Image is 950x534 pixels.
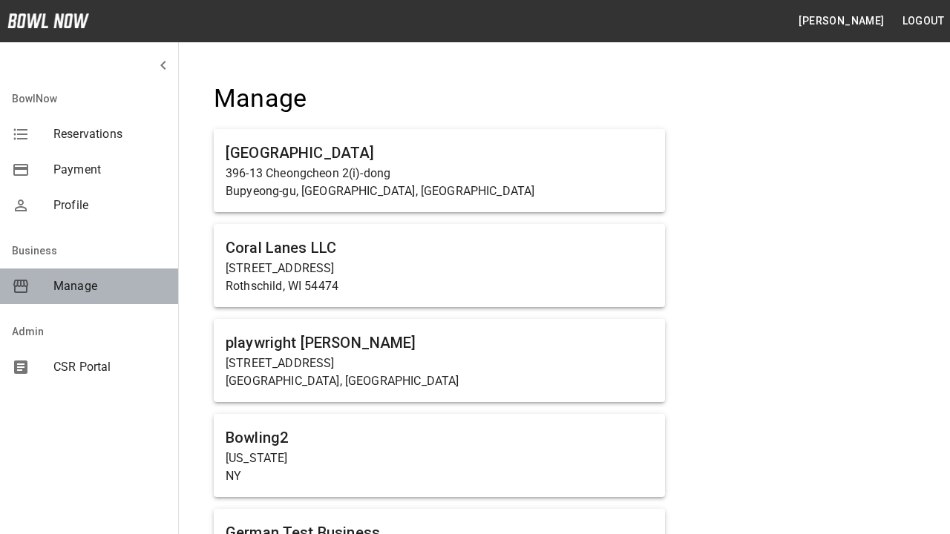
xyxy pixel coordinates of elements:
[53,358,166,376] span: CSR Portal
[214,83,665,114] h4: Manage
[53,197,166,214] span: Profile
[226,355,653,372] p: [STREET_ADDRESS]
[7,13,89,28] img: logo
[226,141,653,165] h6: [GEOGRAPHIC_DATA]
[226,331,653,355] h6: playwright [PERSON_NAME]
[226,372,653,390] p: [GEOGRAPHIC_DATA], [GEOGRAPHIC_DATA]
[53,277,166,295] span: Manage
[793,7,890,35] button: [PERSON_NAME]
[226,467,653,485] p: NY
[226,165,653,182] p: 396-13 Cheongcheon 2(i)-dong
[226,449,653,467] p: [US_STATE]
[53,125,166,143] span: Reservations
[897,7,950,35] button: Logout
[226,260,653,277] p: [STREET_ADDRESS]
[226,277,653,295] p: Rothschild, WI 54474
[226,182,653,200] p: Bupyeong-gu, [GEOGRAPHIC_DATA], [GEOGRAPHIC_DATA]
[53,161,166,179] span: Payment
[226,236,653,260] h6: Coral Lanes LLC
[226,426,653,449] h6: Bowling2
